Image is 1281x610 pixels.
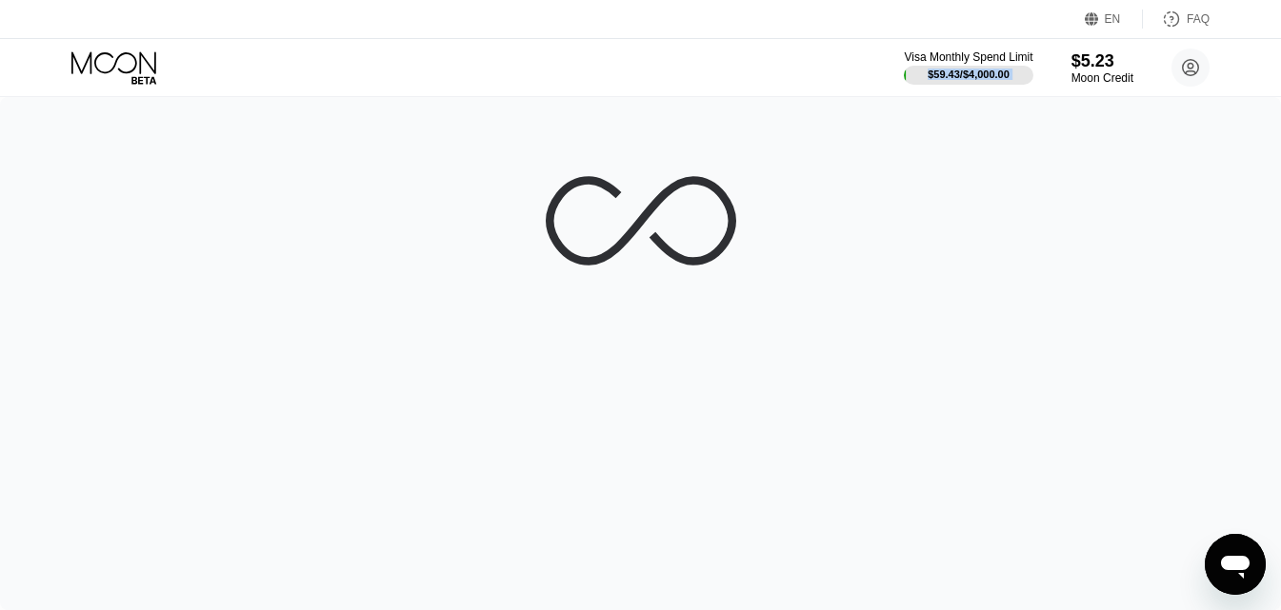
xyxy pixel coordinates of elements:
[1071,71,1133,85] div: Moon Credit
[1105,12,1121,26] div: EN
[1187,12,1210,26] div: FAQ
[904,50,1032,64] div: Visa Monthly Spend Limit
[1205,534,1266,595] iframe: Button to launch messaging window, conversation in progress
[928,69,1010,80] div: $59.43 / $4,000.00
[904,50,1032,85] div: Visa Monthly Spend Limit$59.43/$4,000.00
[1085,10,1143,29] div: EN
[1071,51,1133,85] div: $5.23Moon Credit
[1071,51,1133,71] div: $5.23
[1143,10,1210,29] div: FAQ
